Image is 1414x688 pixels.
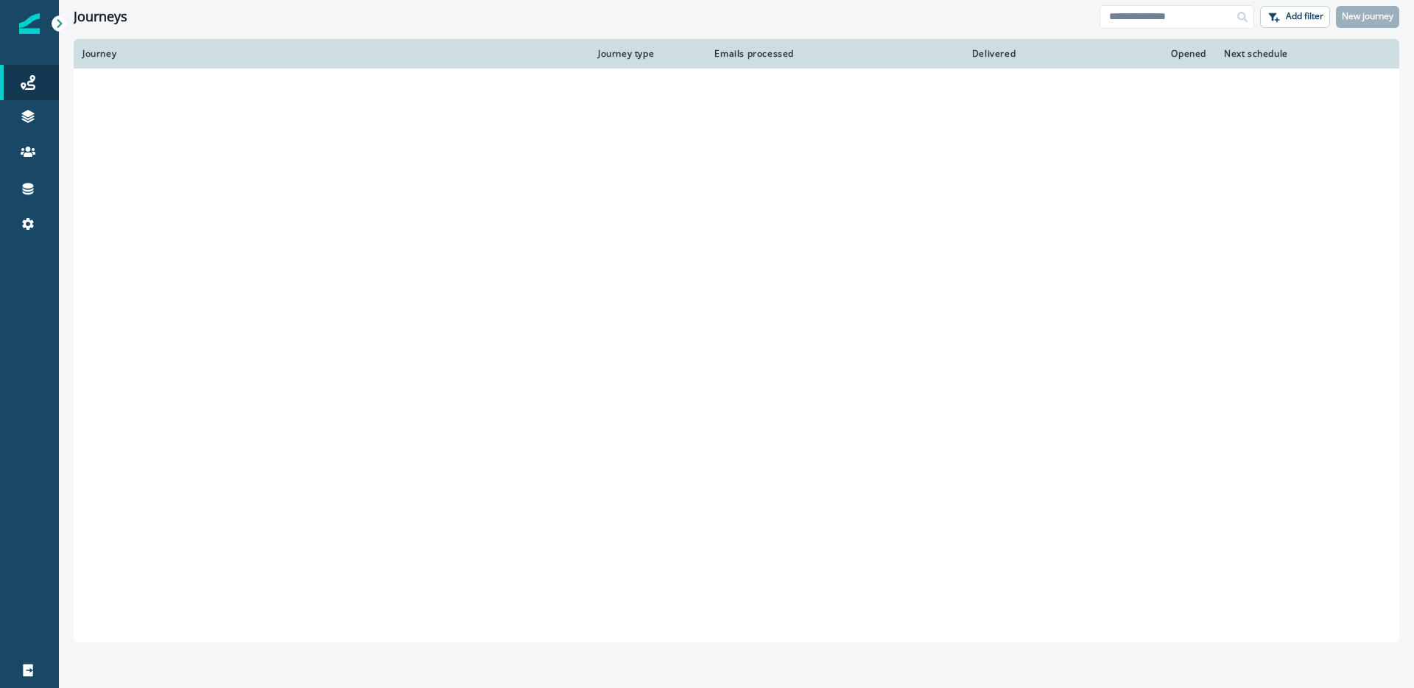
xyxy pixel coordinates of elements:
p: Add filter [1286,11,1323,21]
p: New journey [1342,11,1393,21]
div: Emails processed [708,48,794,60]
div: Journey [82,48,580,60]
div: Delivered [812,48,1016,60]
div: Opened [1033,48,1206,60]
div: Next schedule [1224,48,1354,60]
button: Add filter [1260,6,1330,28]
button: New journey [1336,6,1399,28]
h1: Journeys [74,9,127,25]
div: Journey type [598,48,691,60]
img: Inflection [19,13,40,34]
